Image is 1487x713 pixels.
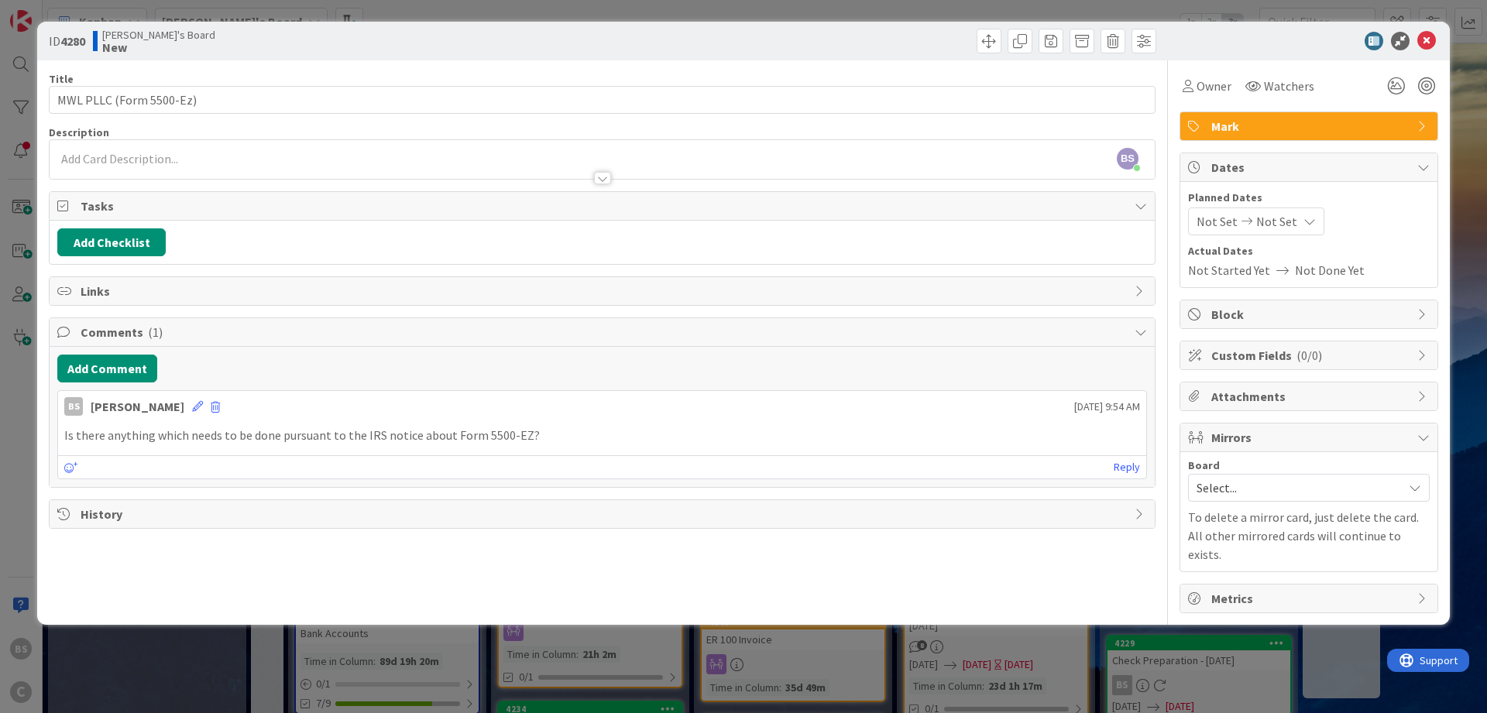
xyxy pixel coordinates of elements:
[81,505,1127,523] span: History
[81,197,1127,215] span: Tasks
[1211,589,1410,608] span: Metrics
[81,282,1127,300] span: Links
[1296,348,1322,363] span: ( 0/0 )
[1114,458,1140,477] a: Reply
[1188,243,1430,259] span: Actual Dates
[91,397,184,416] div: [PERSON_NAME]
[102,41,215,53] b: New
[1264,77,1314,95] span: Watchers
[81,323,1127,341] span: Comments
[1211,387,1410,406] span: Attachments
[1211,346,1410,365] span: Custom Fields
[49,72,74,86] label: Title
[1197,477,1395,499] span: Select...
[1211,117,1410,135] span: Mark
[1197,77,1231,95] span: Owner
[1211,428,1410,447] span: Mirrors
[57,355,157,382] button: Add Comment
[57,228,166,256] button: Add Checklist
[60,33,85,49] b: 4280
[1074,399,1140,415] span: [DATE] 9:54 AM
[49,86,1156,114] input: type card name here...
[1197,212,1238,231] span: Not Set
[64,397,83,416] div: BS
[148,324,163,340] span: ( 1 )
[1295,261,1365,279] span: Not Done Yet
[1256,212,1297,231] span: Not Set
[49,32,85,50] span: ID
[1211,158,1410,177] span: Dates
[49,125,109,139] span: Description
[102,29,215,41] span: [PERSON_NAME]'s Board
[64,427,1140,444] p: Is there anything which needs to be done pursuant to the IRS notice about Form 5500-EZ?
[33,2,70,21] span: Support
[1188,190,1430,206] span: Planned Dates
[1117,148,1138,170] span: BS
[1188,508,1430,564] p: To delete a mirror card, just delete the card. All other mirrored cards will continue to exists.
[1211,305,1410,324] span: Block
[1188,261,1270,279] span: Not Started Yet
[1188,460,1220,471] span: Board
